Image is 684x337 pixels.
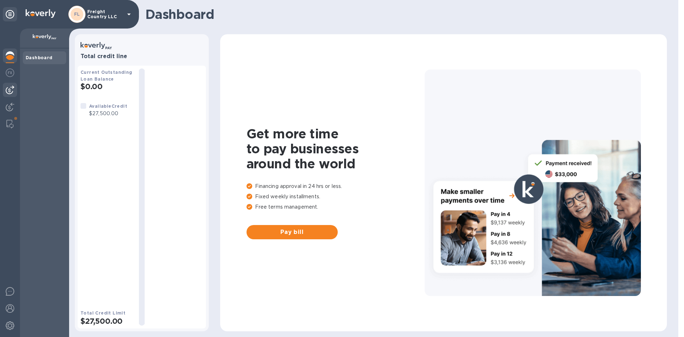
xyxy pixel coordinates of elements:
button: Pay bill [247,225,338,239]
b: Available Credit [89,103,127,109]
p: $27,500.00 [89,110,127,117]
b: Dashboard [26,55,53,60]
h3: Total credit line [81,53,203,60]
p: Freight Country LLC [87,9,123,19]
b: Total Credit Limit [81,310,125,316]
span: Pay bill [252,228,332,236]
b: Current Outstanding Loan Balance [81,70,133,82]
h2: $27,500.00 [81,317,133,326]
img: Foreign exchange [6,68,14,77]
h2: $0.00 [81,82,133,91]
p: Financing approval in 24 hrs or less. [247,183,425,190]
p: Fixed weekly installments. [247,193,425,200]
h1: Get more time to pay businesses around the world [247,126,425,171]
b: FL [74,11,80,17]
img: Logo [26,9,56,18]
p: Free terms management. [247,203,425,211]
h1: Dashboard [145,7,663,22]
